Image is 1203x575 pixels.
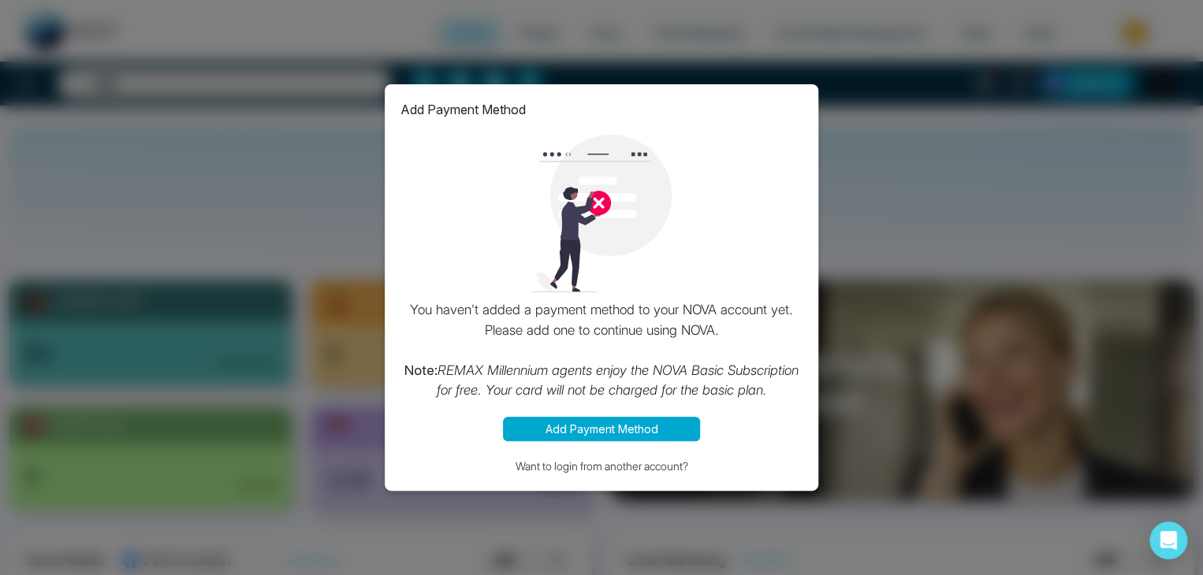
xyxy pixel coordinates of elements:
button: Add Payment Method [503,417,700,441]
p: You haven't added a payment method to your NOVA account yet. Please add one to continue using NOVA. [400,300,803,401]
img: loading [523,135,680,292]
div: Open Intercom Messenger [1149,521,1187,559]
button: Want to login from another account? [400,457,803,475]
p: Add Payment Method [400,100,526,119]
i: REMAX Millennium agents enjoy the NOVA Basic Subscription for free. Your card will not be charged... [437,362,799,399]
strong: Note: [404,362,438,378]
